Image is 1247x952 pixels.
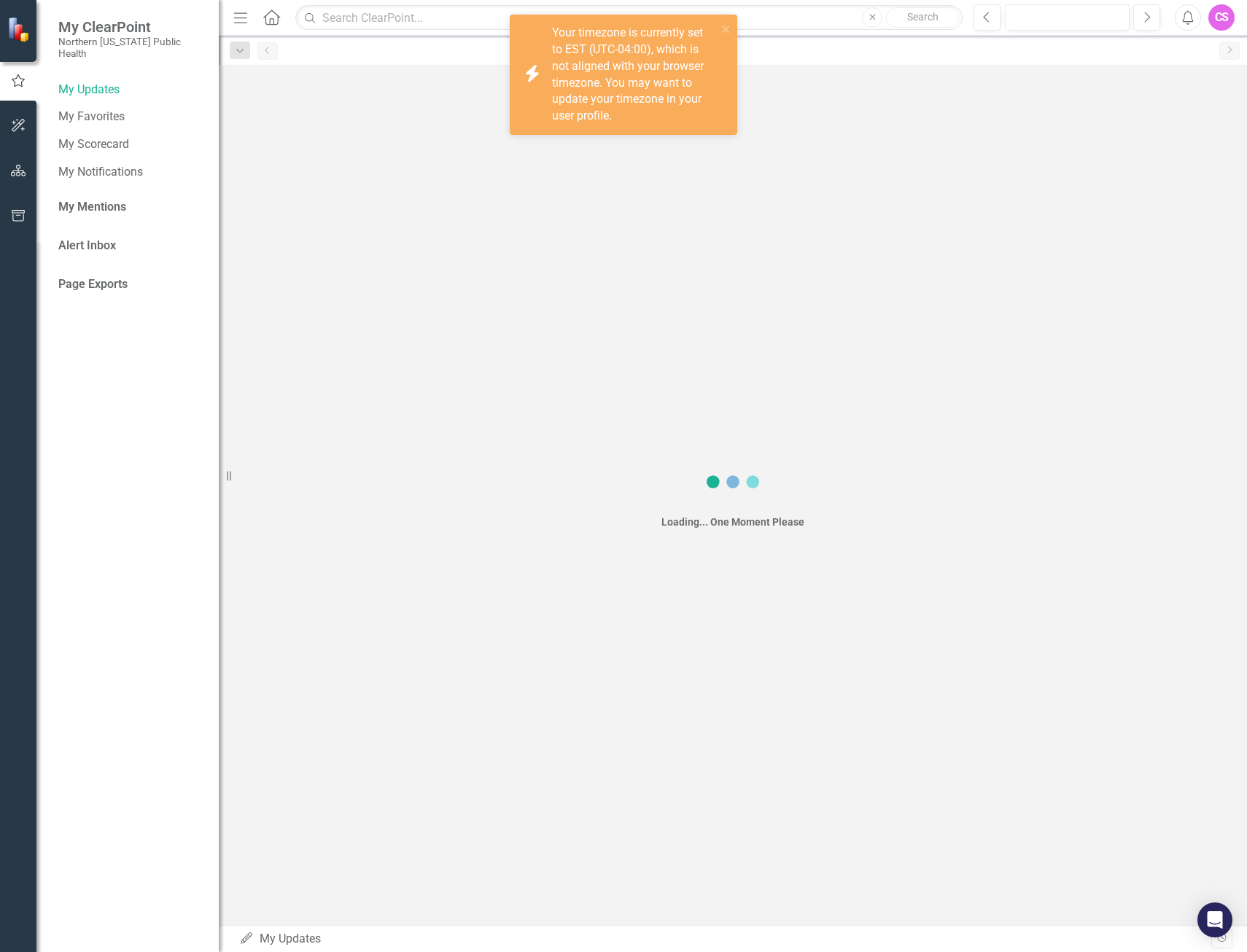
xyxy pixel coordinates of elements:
button: close [721,20,731,37]
button: CS [1208,4,1235,31]
a: My Mentions [58,199,126,216]
button: Search [886,7,959,28]
span: Search [907,11,939,23]
img: ClearPoint Strategy [7,16,34,42]
div: My Updates [239,931,1211,948]
a: My Scorecard [58,136,204,153]
a: Alert Inbox [58,238,116,254]
a: Page Exports [58,276,128,293]
input: Search ClearPoint... [295,5,963,31]
a: My Favorites [58,109,204,125]
div: Your timezone is currently set to EST (UTC-04:00), which is not aligned with your browser timezon... [552,25,717,125]
small: Northern [US_STATE] Public Health [58,36,204,60]
a: My Updates [58,82,204,98]
div: Open Intercom Messenger [1197,902,1232,937]
span: My ClearPoint [58,18,204,36]
a: My Notifications [58,164,204,181]
div: Loading... One Moment Please [661,515,804,529]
